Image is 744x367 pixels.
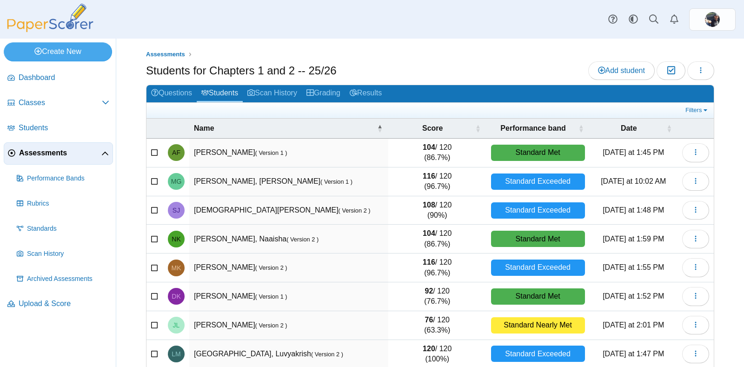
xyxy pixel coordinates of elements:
[491,317,585,334] div: Standard Nearly Met
[27,199,109,208] span: Rubrics
[603,148,664,156] time: Sep 11, 2025 at 1:45 PM
[189,196,388,225] td: [DEMOGRAPHIC_DATA][PERSON_NAME]
[255,293,287,300] small: ( Version 1 )
[13,268,113,290] a: Archived Assessments
[255,322,287,329] small: ( Version 2 )
[425,287,433,295] b: 92
[388,225,486,254] td: / 120 (86.7%)
[578,119,584,138] span: Performance band : Activate to sort
[19,299,109,309] span: Upload & Score
[423,172,435,180] b: 116
[491,145,585,161] div: Standard Met
[491,346,585,362] div: Standard Exceeded
[603,206,664,214] time: Sep 11, 2025 at 1:48 PM
[388,139,486,167] td: / 120 (86.7%)
[189,225,388,254] td: [PERSON_NAME], Naaisha
[588,61,655,80] a: Add student
[146,51,185,58] span: Assessments
[423,143,435,151] b: 104
[603,350,664,358] time: Sep 11, 2025 at 1:47 PM
[255,149,287,156] small: ( Version 1 )
[621,124,637,132] span: Date
[19,98,102,108] span: Classes
[197,85,243,102] a: Students
[423,345,435,353] b: 120
[189,282,388,311] td: [PERSON_NAME]
[19,73,109,83] span: Dashboard
[13,218,113,240] a: Standards
[189,167,388,196] td: [PERSON_NAME], [PERSON_NAME]
[13,243,113,265] a: Scan History
[4,293,113,315] a: Upload & Score
[388,254,486,282] td: / 120 (96.7%)
[491,202,585,219] div: Standard Exceeded
[603,292,664,300] time: Sep 11, 2025 at 1:52 PM
[603,321,664,329] time: Sep 11, 2025 at 2:01 PM
[171,178,182,185] span: Manas Gumedelli
[491,260,585,276] div: Standard Exceeded
[173,207,180,214] span: Somya Jain
[189,311,388,340] td: [PERSON_NAME]
[423,258,435,266] b: 116
[189,254,388,282] td: [PERSON_NAME]
[345,85,386,102] a: Results
[705,12,720,27] img: ps.UbxoEbGB7O8jyuZL
[189,139,388,167] td: [PERSON_NAME]
[664,9,684,30] a: Alerts
[255,264,287,271] small: ( Version 2 )
[601,177,666,185] time: Sep 11, 2025 at 10:02 AM
[388,282,486,311] td: / 120 (76.7%)
[339,207,371,214] small: ( Version 2 )
[19,148,101,158] span: Assessments
[491,173,585,190] div: Standard Exceeded
[19,123,109,133] span: Students
[172,293,180,300] span: Dylan Krizan
[683,106,711,115] a: Filters
[144,49,187,60] a: Assessments
[4,67,113,89] a: Dashboard
[27,249,109,259] span: Scan History
[13,167,113,190] a: Performance Bands
[4,142,113,165] a: Assessments
[423,201,435,209] b: 108
[27,174,109,183] span: Performance Bands
[422,124,443,132] span: Score
[705,12,720,27] span: Max Newill
[243,85,302,102] a: Scan History
[146,85,197,102] a: Questions
[286,236,319,243] small: ( Version 2 )
[388,311,486,340] td: / 120 (63.3%)
[27,224,109,234] span: Standards
[172,149,180,156] span: Anton Fomin
[388,196,486,225] td: / 120 (90%)
[4,4,97,32] img: PaperScorer
[603,235,664,243] time: Sep 11, 2025 at 1:59 PM
[4,92,113,114] a: Classes
[598,67,645,74] span: Add student
[377,119,383,138] span: Name : Activate to invert sorting
[172,265,181,271] span: Max Kotkin
[173,322,180,328] span: Jayden Lee
[475,119,481,138] span: Score : Activate to sort
[689,8,736,31] a: ps.UbxoEbGB7O8jyuZL
[302,85,345,102] a: Grading
[4,42,112,61] a: Create New
[425,316,433,324] b: 76
[666,119,672,138] span: Date : Activate to sort
[13,193,113,215] a: Rubrics
[491,231,585,247] div: Standard Met
[388,167,486,196] td: / 120 (96.7%)
[194,124,214,132] span: Name
[27,274,109,284] span: Archived Assessments
[4,26,97,33] a: PaperScorer
[603,263,664,271] time: Sep 11, 2025 at 1:55 PM
[491,288,585,305] div: Standard Met
[146,63,337,79] h1: Students for Chapters 1 and 2 -- 25/26
[172,351,180,357] span: Luvyakrish Manche
[4,117,113,140] a: Students
[500,124,565,132] span: Performance band
[311,351,343,358] small: ( Version 2 )
[423,229,435,237] b: 104
[172,236,180,242] span: Naaisha Katyayan
[320,178,352,185] small: ( Version 1 )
